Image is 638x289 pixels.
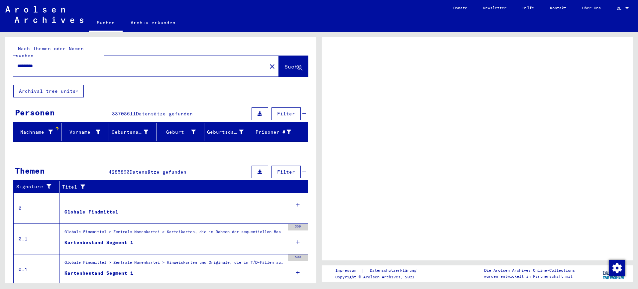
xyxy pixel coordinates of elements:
div: Titel [62,182,301,192]
mat-header-cell: Geburt‏ [157,123,205,141]
button: Archival tree units [13,85,84,97]
button: Suche [279,56,308,76]
p: Die Arolsen Archives Online-Collections [484,267,575,273]
div: 350 [288,224,308,230]
a: Suchen [89,15,123,32]
div: Globale Findmittel [64,209,118,216]
div: Signature [16,182,61,192]
div: Prisoner # [255,129,291,136]
mat-header-cell: Vorname [61,123,109,141]
span: 33708611 [112,111,136,117]
div: Nachname [16,127,61,137]
img: Zustimmung ändern [609,260,625,276]
mat-header-cell: Prisoner # [252,123,308,141]
div: Geburt‏ [159,129,196,136]
div: Geburtsname [112,129,148,136]
div: Globale Findmittel > Zentrale Namenkartei > Karteikarten, die im Rahmen der sequentiellen Massend... [64,229,284,238]
span: Filter [277,111,295,117]
button: Filter [271,107,301,120]
img: yv_logo.png [601,265,626,282]
a: Impressum [335,267,362,274]
div: Prisoner # [255,127,300,137]
mat-header-cell: Nachname [14,123,61,141]
div: Nachname [16,129,53,136]
div: Globale Findmittel > Zentrale Namenkartei > Hinweiskarten und Originale, die in T/D-Fällen aufgef... [64,259,284,269]
span: Datensätze gefunden [130,169,186,175]
mat-header-cell: Geburtsdatum [204,123,252,141]
span: Datensätze gefunden [136,111,193,117]
div: Kartenbestand Segment 1 [64,239,133,246]
td: 0 [14,193,59,223]
div: Themen [15,165,45,177]
div: | [335,267,424,274]
mat-icon: close [268,63,276,71]
span: Suche [284,63,301,70]
div: Geburtsname [112,127,157,137]
td: 0.1 [14,223,59,254]
span: 4285890 [109,169,130,175]
div: Signature [16,183,54,190]
button: Filter [271,166,301,178]
a: Archiv erkunden [123,15,183,31]
span: Filter [277,169,295,175]
button: Clear [266,60,279,73]
td: 0.1 [14,254,59,285]
div: 500 [288,254,308,261]
img: Arolsen_neg.svg [5,6,83,23]
div: Geburt‏ [159,127,204,137]
div: Vorname [64,127,109,137]
div: Personen [15,106,55,118]
p: wurden entwickelt in Partnerschaft mit [484,273,575,279]
div: Geburtsdatum [207,127,252,137]
div: Geburtsdatum [207,129,244,136]
mat-label: Nach Themen oder Namen suchen [16,46,84,59]
span: DE [617,6,624,11]
p: Copyright © Arolsen Archives, 2021 [335,274,424,280]
mat-header-cell: Geburtsname [109,123,157,141]
div: Vorname [64,129,101,136]
div: Titel [62,184,295,191]
div: Kartenbestand Segment 1 [64,270,133,277]
a: Datenschutzerklärung [365,267,424,274]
